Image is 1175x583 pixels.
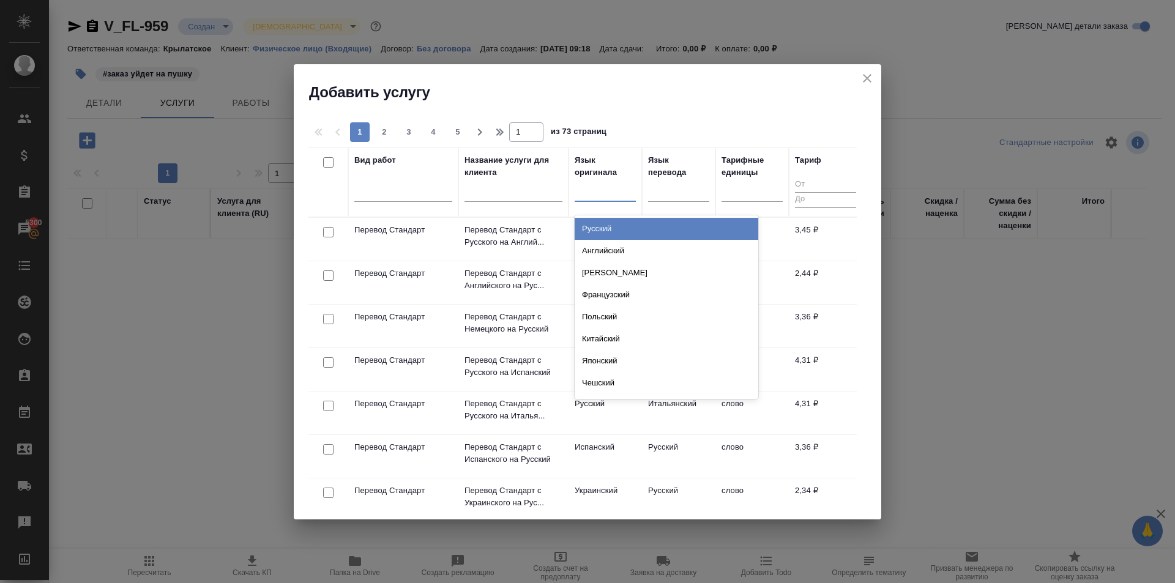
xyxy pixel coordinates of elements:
[354,441,452,453] p: Перевод Стандарт
[464,354,562,379] p: Перевод Стандарт с Русского на Испанский
[642,478,715,521] td: Русский
[642,435,715,478] td: Русский
[423,122,443,142] button: 4
[789,305,862,347] td: 3,36 ₽
[375,126,394,138] span: 2
[464,154,562,179] div: Название услуги для клиента
[448,126,468,138] span: 5
[789,261,862,304] td: 2,44 ₽
[448,122,468,142] button: 5
[375,122,394,142] button: 2
[575,372,758,394] div: Чешский
[575,284,758,306] div: Французский
[858,69,876,87] button: close
[789,478,862,521] td: 2,34 ₽
[795,192,856,207] input: До
[575,154,636,179] div: Язык оригинала
[354,267,452,280] p: Перевод Стандарт
[354,154,396,166] div: Вид работ
[399,122,419,142] button: 3
[464,441,562,466] p: Перевод Стандарт с Испанского на Русский
[464,224,562,248] p: Перевод Стандарт с Русского на Англий...
[575,218,758,240] div: Русский
[575,394,758,416] div: Сербский
[715,478,789,521] td: слово
[354,485,452,497] p: Перевод Стандарт
[464,398,562,422] p: Перевод Стандарт с Русского на Италья...
[795,177,856,193] input: От
[551,124,606,142] span: из 73 страниц
[715,392,789,434] td: слово
[575,328,758,350] div: Китайский
[575,306,758,328] div: Польский
[569,348,642,391] td: Русский
[648,154,709,179] div: Язык перевода
[722,154,783,179] div: Тарифные единицы
[354,311,452,323] p: Перевод Стандарт
[569,435,642,478] td: Испанский
[569,218,642,261] td: Русский
[715,435,789,478] td: слово
[789,392,862,434] td: 4,31 ₽
[795,154,821,166] div: Тариф
[569,392,642,434] td: Русский
[569,305,642,347] td: [PERSON_NAME]
[789,218,862,261] td: 3,45 ₽
[464,267,562,292] p: Перевод Стандарт с Английского на Рус...
[399,126,419,138] span: 3
[575,240,758,262] div: Английский
[569,478,642,521] td: Украинский
[423,126,443,138] span: 4
[464,485,562,509] p: Перевод Стандарт с Украинского на Рус...
[575,262,758,284] div: [PERSON_NAME]
[789,435,862,478] td: 3,36 ₽
[354,354,452,366] p: Перевод Стандарт
[789,348,862,391] td: 4,31 ₽
[575,350,758,372] div: Японский
[464,311,562,335] p: Перевод Стандарт с Немецкого на Русский
[354,398,452,410] p: Перевод Стандарт
[642,392,715,434] td: Итальянский
[354,224,452,236] p: Перевод Стандарт
[569,261,642,304] td: Английский
[309,83,881,102] h2: Добавить услугу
